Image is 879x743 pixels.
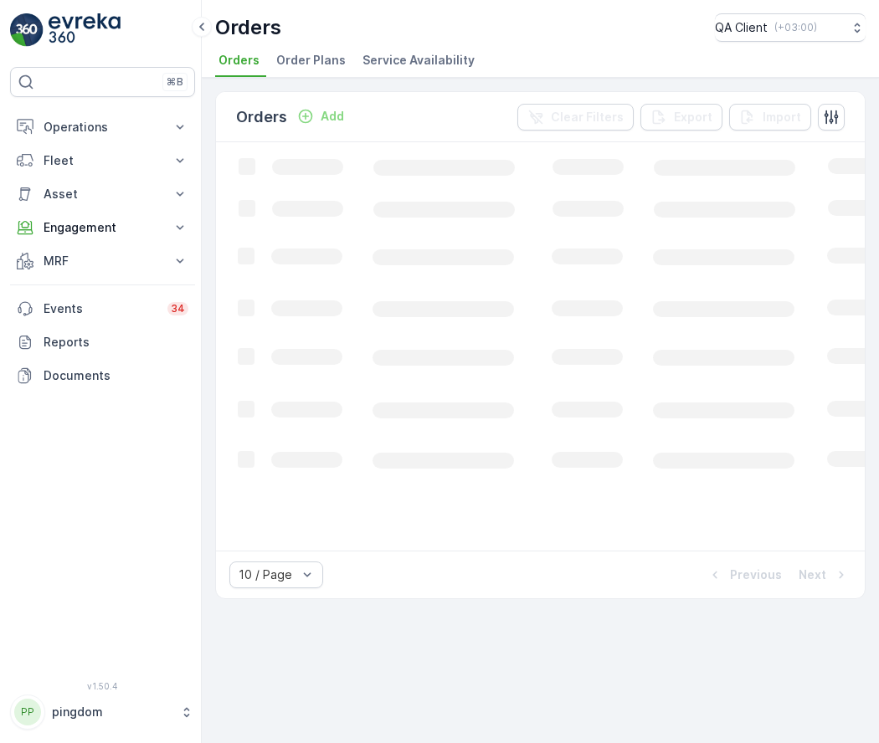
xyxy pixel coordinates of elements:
[321,108,344,125] p: Add
[52,704,172,720] p: pingdom
[44,219,162,236] p: Engagement
[236,105,287,129] p: Orders
[10,110,195,144] button: Operations
[10,694,195,730] button: PPpingdom
[715,13,866,42] button: QA Client(+03:00)
[10,292,195,325] a: Events34
[44,152,162,169] p: Fleet
[674,109,712,126] p: Export
[10,177,195,211] button: Asset
[551,109,624,126] p: Clear Filters
[10,359,195,392] a: Documents
[10,325,195,359] a: Reports
[218,52,260,69] span: Orders
[10,681,195,691] span: v 1.50.4
[44,119,162,136] p: Operations
[44,300,157,317] p: Events
[10,211,195,244] button: Engagement
[290,106,351,126] button: Add
[44,334,188,351] p: Reports
[44,186,162,202] p: Asset
[715,19,768,36] p: QA Client
[774,21,817,34] p: ( +03:00 )
[276,52,346,69] span: Order Plans
[640,104,722,131] button: Export
[797,565,851,585] button: Next
[799,566,826,583] p: Next
[517,104,634,131] button: Clear Filters
[730,566,782,583] p: Previous
[10,244,195,278] button: MRF
[167,75,183,89] p: ⌘B
[705,565,784,585] button: Previous
[44,253,162,269] p: MRF
[10,144,195,177] button: Fleet
[49,13,121,47] img: logo_light-DOdMpM7g.png
[215,14,281,41] p: Orders
[44,367,188,384] p: Documents
[10,13,44,47] img: logo
[171,302,185,315] p: 34
[362,52,475,69] span: Service Availability
[763,109,801,126] p: Import
[729,104,811,131] button: Import
[14,699,41,725] div: PP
